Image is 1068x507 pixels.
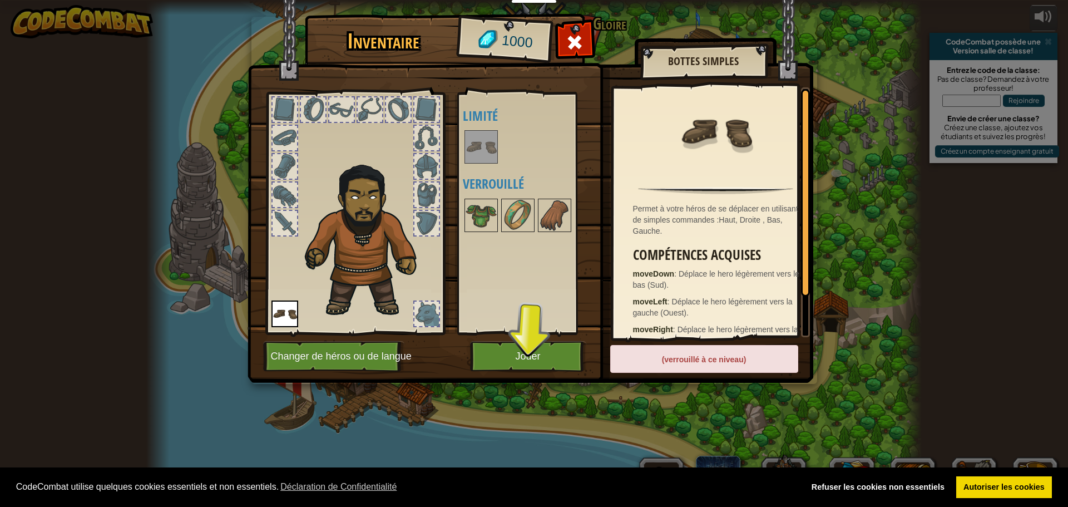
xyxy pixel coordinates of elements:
[680,96,752,168] img: portrait.png
[610,345,798,373] div: (verrouillé à ce niveau)
[633,203,804,237] div: Permet à votre héros de se déplacer en utilisant de simples commandes :Haut, Droite , Bas, Gauche.
[463,109,602,123] h4: Limité
[299,156,436,318] img: duelist_hair.png
[633,297,793,317] span: Déplace le hero légèrement vers la gauche (Ouest).
[633,248,804,263] h3: Compétences acquises
[502,200,533,231] img: portrait.png
[673,325,678,334] span: :
[271,301,298,327] img: portrait.png
[466,131,497,163] img: portrait.png
[16,479,795,495] span: CodeCombat utilise quelques cookies essentiels et non essentiels.
[667,297,672,306] span: :
[501,31,533,53] span: 1000
[466,200,497,231] img: portrait.png
[651,55,756,67] h2: Bottes simples
[279,479,398,495] a: learn more about cookies
[263,341,404,372] button: Changer de héros ou de langue
[956,476,1052,499] a: allow cookies
[463,176,602,191] h4: Verrouillé
[638,187,793,194] img: hr.png
[633,325,798,345] span: Déplace le hero légèrement vers la droite (Est).
[633,325,673,334] strong: moveRight
[633,269,675,278] strong: moveDown
[470,341,586,372] button: Jouer
[313,29,454,53] h1: Inventaire
[674,269,679,278] span: :
[633,269,800,289] span: Déplace le hero légèrement vers le bas (Sud).
[633,297,667,306] strong: moveLeft
[539,200,570,231] img: portrait.png
[804,476,952,499] a: deny cookies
